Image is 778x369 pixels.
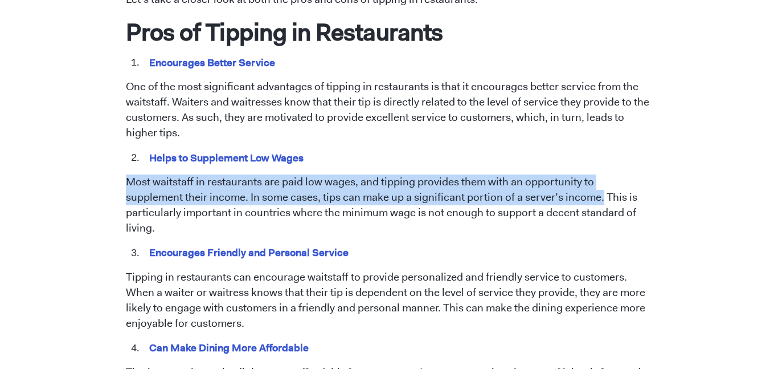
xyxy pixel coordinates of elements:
h1: Pros of Tipping in Restaurants [126,17,653,47]
p: One of the most significant advantages of tipping in restaurants is that it encourages better ser... [126,79,653,141]
mark: Encourages Friendly and Personal Service [148,244,351,261]
mark: Encourages Better Service [148,54,277,71]
p: Most waitstaff in restaurants are paid low wages, and tipping provides them with an opportunity t... [126,175,653,236]
mark: Can Make Dining More Affordable [148,339,311,356]
p: Tipping in restaurants can encourage waitstaff to provide personalized and friendly service to cu... [126,270,653,331]
mark: Helps to Supplement Low Wages [148,149,306,167]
